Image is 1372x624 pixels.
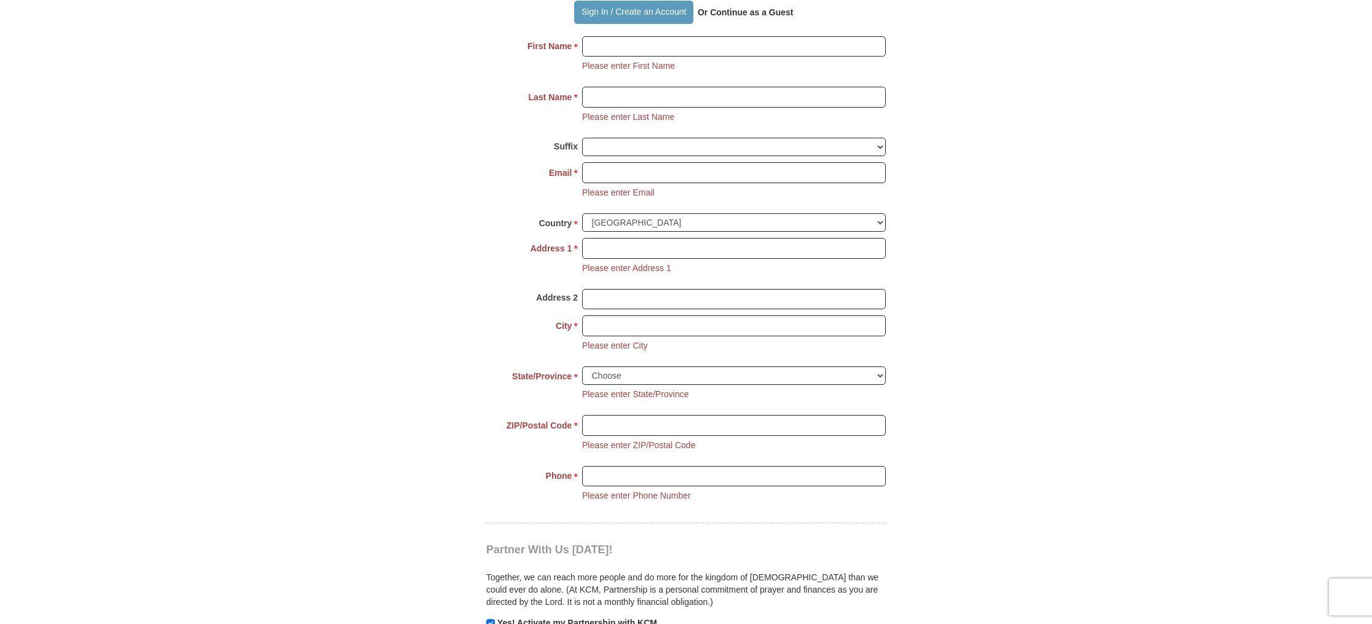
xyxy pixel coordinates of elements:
[582,186,655,199] li: Please enter Email
[582,489,691,502] li: Please enter Phone Number
[512,368,572,385] strong: State/Province
[486,571,886,608] p: Together, we can reach more people and do more for the kingdom of [DEMOGRAPHIC_DATA] than we coul...
[549,164,572,181] strong: Email
[529,89,572,106] strong: Last Name
[698,7,794,17] strong: Or Continue as a Guest
[582,439,695,451] li: Please enter ZIP/Postal Code
[536,289,578,306] strong: Address 2
[530,240,572,257] strong: Address 1
[582,388,689,400] li: Please enter State/Province
[556,317,572,334] strong: City
[486,543,613,556] span: Partner With Us [DATE]!
[539,215,572,232] strong: Country
[546,467,572,484] strong: Phone
[582,60,675,72] li: Please enter First Name
[582,262,671,274] li: Please enter Address 1
[582,111,674,123] li: Please enter Last Name
[507,417,572,434] strong: ZIP/Postal Code
[527,38,572,55] strong: First Name
[554,138,578,155] strong: Suffix
[582,339,648,352] li: Please enter City
[574,1,693,24] button: Sign In / Create an Account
